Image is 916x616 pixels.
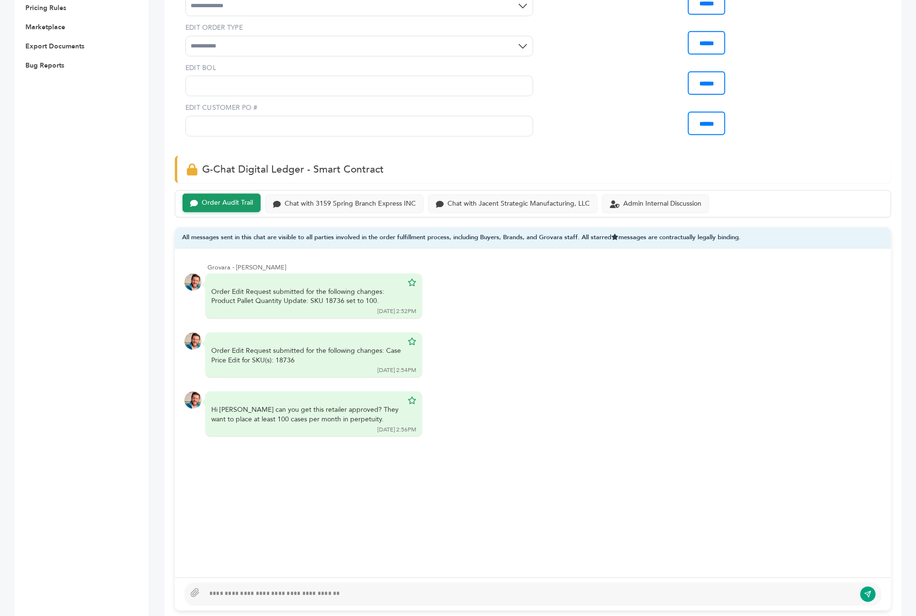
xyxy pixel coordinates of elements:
[202,199,253,207] div: Order Audit Trail
[285,200,416,208] div: Chat with 3159 Spring Branch Express INC
[25,23,65,32] a: Marketplace
[25,3,66,12] a: Pricing Rules
[25,61,64,70] a: Bug Reports
[211,405,403,424] div: Hi [PERSON_NAME] can you get this retailer approved? They want to place at least 100 cases per mo...
[623,200,701,208] div: Admin Internal Discussion
[207,263,882,272] div: Grovara - [PERSON_NAME]
[211,287,403,306] div: Order Edit Request submitted for the following changes: Product Pallet Quantity Update: SKU 18736...
[378,366,416,374] div: [DATE] 2:54PM
[378,307,416,315] div: [DATE] 2:52PM
[185,63,533,73] label: EDIT BOL
[25,42,84,51] a: Export Documents
[447,200,590,208] div: Chat with Jacent Strategic Manufacturing, LLC
[185,23,533,33] label: EDIT ORDER TYPE
[211,346,403,365] div: Order Edit Request submitted for the following changes: Case Price Edit for SKU(s): 18736
[378,426,416,434] div: [DATE] 2:56PM
[185,103,533,113] label: EDIT CUSTOMER PO #
[175,227,891,249] div: All messages sent in this chat are visible to all parties involved in the order fulfillment proce...
[202,163,384,176] span: G-Chat Digital Ledger - Smart Contract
